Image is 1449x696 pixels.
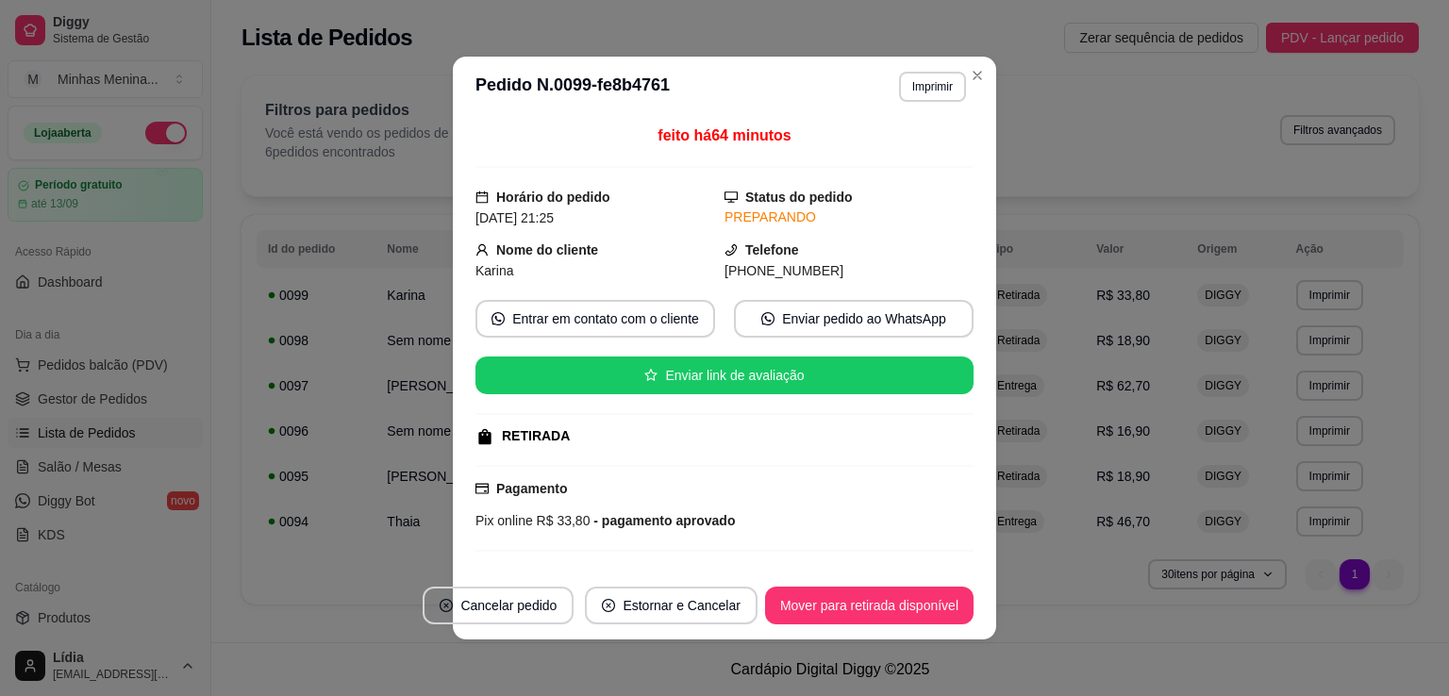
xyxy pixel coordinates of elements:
h3: Pedido N. 0099-fe8b4761 [475,72,670,102]
button: whats-appEntrar em contato com o cliente [475,300,715,338]
button: close-circleEstornar e Cancelar [585,587,758,624]
span: desktop [724,191,738,204]
span: [PHONE_NUMBER] [724,263,843,278]
button: Imprimir [899,72,966,102]
button: Close [962,60,992,91]
div: PREPARANDO [724,207,974,227]
strong: Horário do pedido [496,190,610,205]
span: [DATE] 21:25 [475,210,554,225]
span: phone [724,243,738,257]
button: close-circleCancelar pedido [423,587,574,624]
button: starEnviar link de avaliação [475,356,974,394]
span: Pix online [475,513,533,528]
span: calendar [475,191,489,204]
span: whats-app [491,312,505,325]
div: RETIRADA [502,426,570,446]
button: Mover para retirada disponível [765,587,974,624]
span: feito há 64 minutos [658,127,791,143]
strong: Status do pedido [745,190,853,205]
strong: Pagamento [496,481,567,496]
span: Karina [475,263,513,278]
span: R$ 33,80 [533,513,591,528]
span: whats-app [761,312,774,325]
strong: Nome do cliente [496,242,598,257]
span: close-circle [440,599,453,612]
span: user [475,243,489,257]
span: close-circle [602,599,615,612]
button: whats-appEnviar pedido ao WhatsApp [734,300,974,338]
span: - pagamento aprovado [590,513,735,528]
span: credit-card [475,482,489,495]
span: star [644,369,658,382]
strong: Telefone [745,242,799,257]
